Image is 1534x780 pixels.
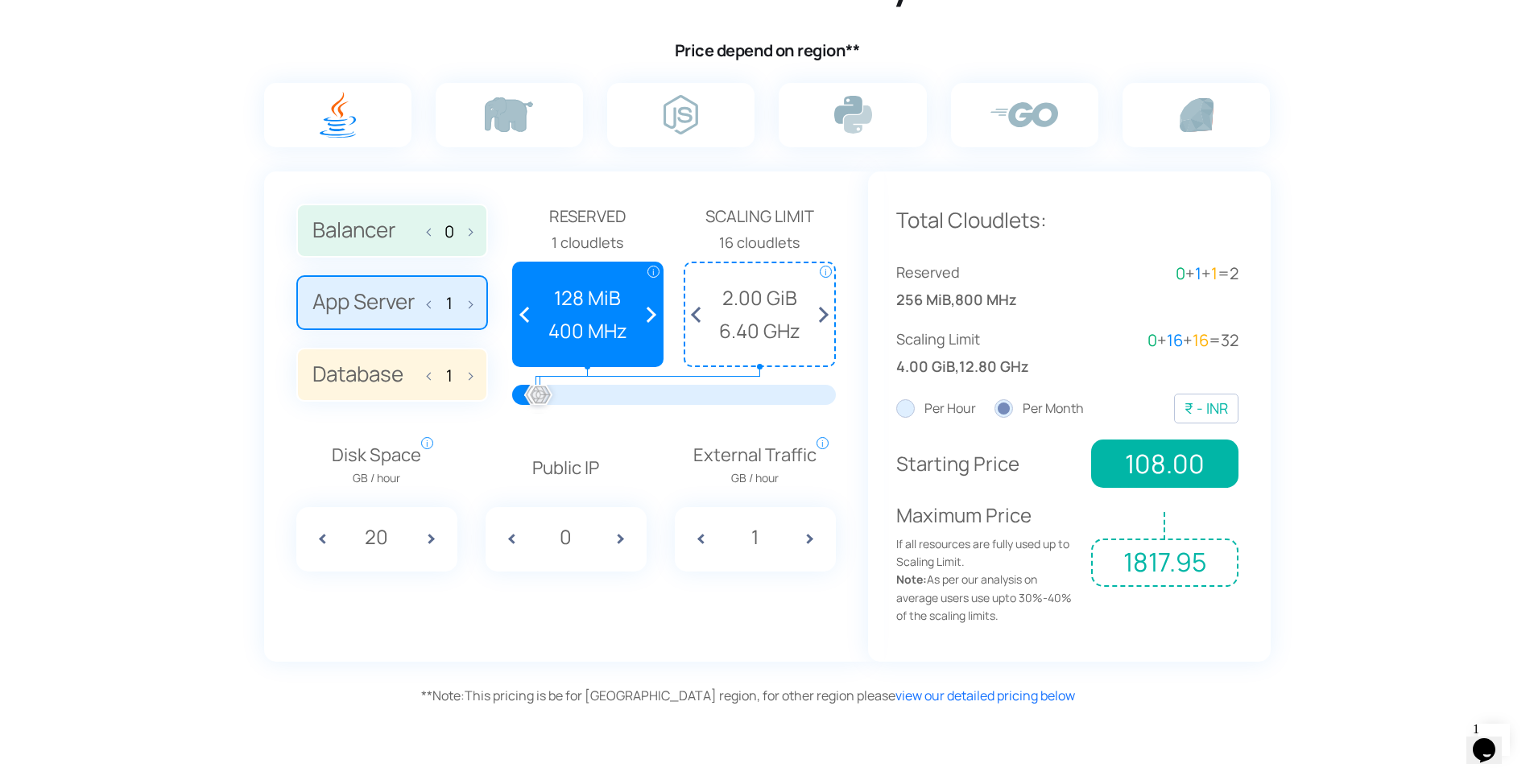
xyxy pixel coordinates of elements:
span: If all resources are fully used up to Scaling Limit. As per our analysis on average users use upt... [896,535,1080,625]
label: App Server [296,275,488,330]
span: 1817.95 [1091,539,1238,587]
span: 4.00 GiB [896,355,955,378]
p: Starting Price [896,448,1080,479]
iframe: chat widget [1466,716,1518,764]
label: Per Hour [896,398,976,419]
span: i [817,437,829,449]
img: java [320,92,356,138]
p: Public IP [486,454,647,482]
div: 1 cloudlets [512,231,664,254]
p: Maximum Price [896,500,1080,625]
img: php [485,97,533,132]
span: 1 [1195,262,1201,284]
a: view our detailed pricing below [895,687,1075,704]
span: GB / hour [693,469,817,487]
div: , [896,328,1068,378]
h4: Price depend on region** [260,40,1275,61]
p: Total Cloudlets: [896,204,1238,237]
span: 800 MHz [955,288,1017,312]
span: Scaling Limit [896,328,1068,351]
span: Reserved [896,261,1068,284]
span: External Traffic [693,441,817,488]
span: Disk Space [332,441,421,488]
img: node [664,95,698,134]
input: Database [436,366,462,385]
div: , [896,261,1068,312]
span: i [421,437,433,449]
strong: Note: [896,572,927,587]
span: 2 [1230,262,1238,284]
span: 256 MiB [896,288,951,312]
span: 1 [1211,262,1218,284]
span: 108.00 [1091,440,1238,488]
span: i [647,266,659,278]
input: Balancer [436,222,462,241]
div: + + = [1067,328,1238,353]
span: Scaling Limit [684,204,836,229]
span: 32 [1221,329,1238,351]
label: Balancer [296,204,488,258]
span: Reserved [512,204,664,229]
label: Database [296,348,488,402]
span: Note: [421,687,465,704]
span: 16 [1167,329,1183,351]
span: 0 [1176,262,1185,284]
img: go [990,102,1058,127]
span: 400 MHz [522,316,655,346]
span: 12.80 GHz [959,355,1029,378]
span: 0 [1147,329,1157,351]
div: + + = [1067,261,1238,287]
div: ₹ - INR [1185,397,1228,420]
span: 2.00 GiB [693,283,826,313]
span: 16 [1193,329,1209,351]
img: python [834,96,872,134]
div: 16 cloudlets [684,231,836,254]
label: Per Month [994,398,1084,419]
input: App Server [436,294,462,312]
div: This pricing is be for [GEOGRAPHIC_DATA] region, for other region please [421,686,1275,707]
span: 6.40 GHz [693,316,826,346]
span: i [820,266,832,278]
img: ruby [1180,98,1214,132]
span: 128 MiB [522,283,655,313]
span: GB / hour [332,469,421,487]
